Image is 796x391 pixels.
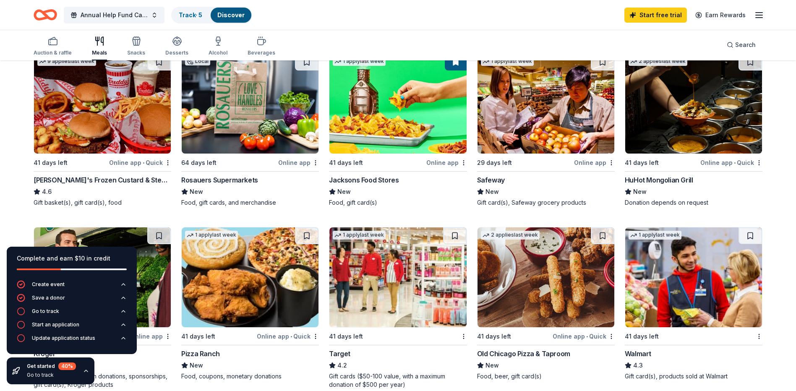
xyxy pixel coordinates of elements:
button: Update application status [17,334,127,347]
div: Online app Quick [257,331,319,341]
a: Image for HuHot Mongolian Grill2 applieslast week41 days leftOnline app•QuickHuHot Mongolian Gril... [625,53,762,207]
div: Local [185,57,210,65]
button: Snacks [127,33,145,60]
button: Start an application [17,321,127,334]
img: Image for Freddy's Frozen Custard & Steakburgers [34,54,171,154]
span: Search [735,40,756,50]
div: [PERSON_NAME]'s Frozen Custard & Steakburgers [34,175,171,185]
div: Gift cards ($50-100 value, with a maximum donation of $500 per year) [329,372,467,389]
div: Online app Quick [553,331,615,341]
div: Online app [574,157,615,168]
div: 41 days left [477,331,511,341]
a: Discover [217,11,245,18]
a: Image for Safeway1 applylast week29 days leftOnline appSafewayNewGift card(s), Safeway grocery pr... [477,53,615,207]
div: 2 applies last week [629,57,687,66]
img: Image for Walmart [625,227,762,327]
a: Image for Old Chicago Pizza & Taproom2 applieslast week41 days leftOnline app•QuickOld Chicago Pi... [477,227,615,381]
div: Safeway [477,175,505,185]
div: 41 days left [625,158,659,168]
div: Old Chicago Pizza & Taproom [477,349,570,359]
div: 9 applies last week [37,57,96,66]
a: Start free trial [624,8,687,23]
div: Save a donor [32,295,65,301]
a: Image for Jacksons Food Stores1 applylast week41 days leftOnline appJacksons Food StoresNewFood, ... [329,53,467,207]
span: New [190,187,203,197]
div: Food, gift card(s) [329,198,467,207]
div: Online app Quick [700,157,762,168]
a: Track· 5 [179,11,202,18]
div: Alcohol [209,50,227,56]
div: 1 apply last week [185,231,238,240]
div: Jacksons Food Stores [329,175,399,185]
button: Track· 5Discover [171,7,252,23]
div: Gift basket(s), gift card(s), food [34,198,171,207]
button: Annual Help Fund Campaign [64,7,164,23]
div: Donation depends on request [625,198,762,207]
div: Create event [32,281,65,288]
div: Meals [92,50,107,56]
img: Image for Target [329,227,466,327]
div: 41 days left [181,331,215,341]
div: Online app [426,157,467,168]
button: Search [720,36,762,53]
div: Online app [130,331,171,341]
div: 41 days left [625,331,659,341]
div: 41 days left [329,331,363,341]
div: 1 apply last week [629,231,681,240]
div: Food, beer, gift card(s) [477,372,615,381]
div: Online app Quick [109,157,171,168]
div: Gift card(s), Safeway grocery products [477,198,615,207]
div: 40 % [58,362,76,370]
button: Go to track [17,307,127,321]
span: New [485,187,499,197]
div: Auction & raffle [34,50,72,56]
div: Desserts [165,50,188,56]
button: Meals [92,33,107,60]
span: • [586,333,588,340]
span: New [485,360,499,370]
div: Gift card(s), products sold at Walmart [625,372,762,381]
div: Food, coupons, monetary donations [181,372,319,381]
span: New [190,360,203,370]
div: Get started [27,362,76,370]
span: New [337,187,351,197]
img: Image for Kroger [34,227,171,327]
div: Walmart [625,349,651,359]
button: Beverages [248,33,275,60]
div: 2 applies last week [481,231,540,240]
div: 1 apply last week [481,57,534,66]
div: Go to track [32,308,59,315]
div: Go to track [27,372,76,378]
button: Desserts [165,33,188,60]
div: Target [329,349,350,359]
div: 41 days left [34,158,68,168]
a: Image for Walmart1 applylast week41 days leftWalmart4.3Gift card(s), products sold at Walmart [625,227,762,381]
a: Image for Kroger43 days leftOnline appKroger3.0Foundation grant, cash donations, sponsorships, gi... [34,227,171,389]
div: Online app [278,157,319,168]
div: Update application status [32,335,95,341]
span: 4.3 [633,360,643,370]
button: Alcohol [209,33,227,60]
span: Annual Help Fund Campaign [81,10,148,20]
span: • [734,159,736,166]
img: Image for Rosauers Supermarkets [182,54,318,154]
img: Image for Pizza Ranch [182,227,318,327]
div: HuHot Mongolian Grill [625,175,693,185]
a: Image for Target1 applylast week41 days leftTarget4.2Gift cards ($50-100 value, with a maximum do... [329,227,467,389]
div: 1 apply last week [333,231,386,240]
div: 64 days left [181,158,217,168]
span: New [633,187,647,197]
button: Create event [17,280,127,294]
div: Pizza Ranch [181,349,220,359]
span: 4.2 [337,360,347,370]
a: Image for Rosauers SupermarketsLocal64 days leftOnline appRosauers SupermarketsNewFood, gift card... [181,53,319,207]
a: Image for Pizza Ranch1 applylast week41 days leftOnline app•QuickPizza RanchNewFood, coupons, mon... [181,227,319,381]
img: Image for Safeway [478,54,614,154]
img: Image for HuHot Mongolian Grill [625,54,762,154]
div: 29 days left [477,158,512,168]
div: 41 days left [329,158,363,168]
span: • [143,159,144,166]
img: Image for Old Chicago Pizza & Taproom [478,227,614,327]
img: Image for Jacksons Food Stores [329,54,466,154]
button: Save a donor [17,294,127,307]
